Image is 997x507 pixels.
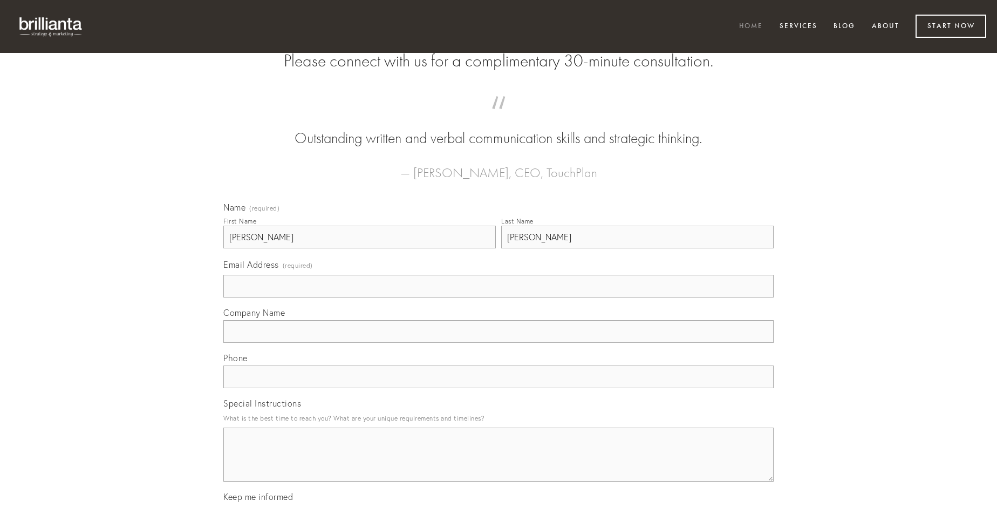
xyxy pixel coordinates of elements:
[223,259,279,270] span: Email Address
[223,51,774,71] h2: Please connect with us for a complimentary 30-minute consultation.
[223,411,774,425] p: What is the best time to reach you? What are your unique requirements and timelines?
[865,18,906,36] a: About
[241,107,756,149] blockquote: Outstanding written and verbal communication skills and strategic thinking.
[241,149,756,184] figcaption: — [PERSON_NAME], CEO, TouchPlan
[732,18,770,36] a: Home
[223,202,245,213] span: Name
[223,353,248,363] span: Phone
[11,11,92,42] img: brillianta - research, strategy, marketing
[283,258,313,273] span: (required)
[249,205,279,212] span: (required)
[241,107,756,128] span: “
[223,217,256,225] div: First Name
[916,15,986,38] a: Start Now
[827,18,862,36] a: Blog
[223,398,301,409] span: Special Instructions
[773,18,824,36] a: Services
[223,307,285,318] span: Company Name
[501,217,534,225] div: Last Name
[223,491,293,502] span: Keep me informed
